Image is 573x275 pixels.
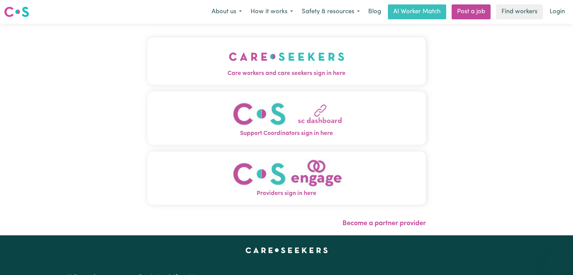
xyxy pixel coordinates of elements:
[496,4,543,19] a: Find workers
[147,129,426,138] span: Support Coordinators sign in here
[246,5,297,19] button: How it works
[147,37,426,85] button: Care workers and care seekers sign in here
[4,6,29,18] img: Careseekers logo
[147,189,426,198] span: Providers sign in here
[147,152,426,205] button: Providers sign in here
[207,5,246,19] button: About us
[245,248,328,253] a: Careseekers home page
[147,92,426,145] button: Support Coordinators sign in here
[546,248,568,270] iframe: Button to launch messaging window
[546,4,569,19] a: Login
[297,5,364,19] button: Safety & resources
[452,4,491,19] a: Post a job
[364,4,385,19] a: Blog
[4,4,29,20] a: Careseekers logo
[388,4,446,19] a: AI Worker Match
[342,220,426,227] a: Become a partner provider
[147,69,426,78] span: Care workers and care seekers sign in here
